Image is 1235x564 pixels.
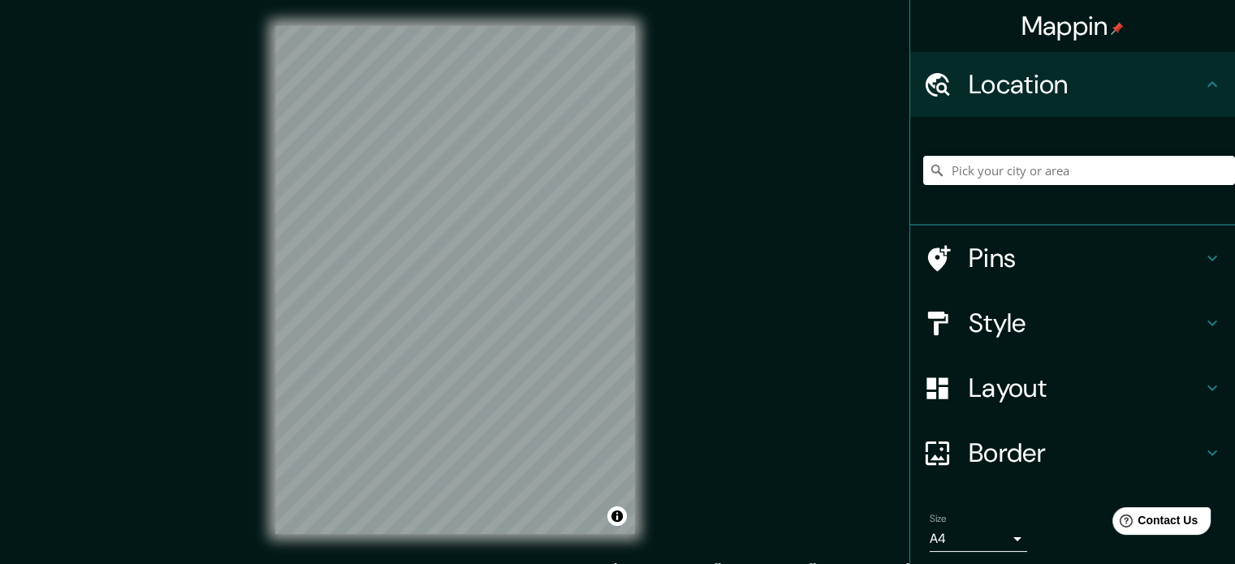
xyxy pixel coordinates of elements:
[930,512,947,526] label: Size
[910,420,1235,485] div: Border
[969,68,1203,101] h4: Location
[275,26,635,534] canvas: Map
[910,52,1235,117] div: Location
[923,156,1235,185] input: Pick your city or area
[1021,10,1125,42] h4: Mappin
[910,291,1235,355] div: Style
[969,307,1203,339] h4: Style
[1111,22,1124,35] img: pin-icon.png
[969,242,1203,274] h4: Pins
[1090,501,1217,546] iframe: Help widget launcher
[910,355,1235,420] div: Layout
[969,372,1203,404] h4: Layout
[607,506,627,526] button: Toggle attribution
[910,226,1235,291] div: Pins
[969,437,1203,469] h4: Border
[930,526,1027,552] div: A4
